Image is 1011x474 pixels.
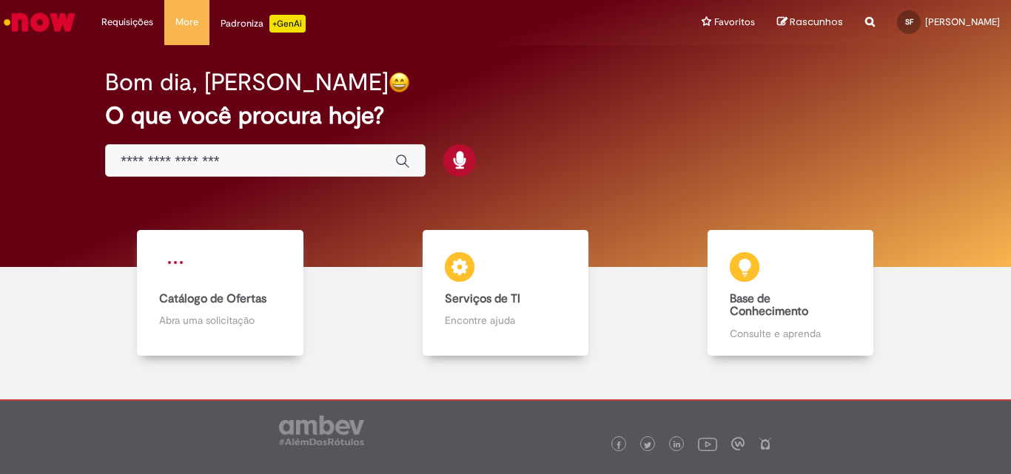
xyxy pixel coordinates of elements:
[101,15,153,30] span: Requisições
[698,434,717,453] img: logo_footer_youtube.png
[731,437,745,450] img: logo_footer_workplace.png
[105,103,906,129] h2: O que você procura hoje?
[925,16,1000,28] span: [PERSON_NAME]
[159,313,281,328] p: Abra uma solicitação
[445,291,520,306] b: Serviços de TI
[1,7,78,37] img: ServiceNow
[615,441,622,449] img: logo_footer_facebook.png
[363,230,648,356] a: Serviços de TI Encontre ajuda
[730,326,851,341] p: Consulte e aprenda
[175,15,198,30] span: More
[790,15,843,29] span: Rascunhos
[777,16,843,30] a: Rascunhos
[159,291,266,306] b: Catálogo de Ofertas
[714,15,755,30] span: Favoritos
[389,72,410,93] img: happy-face.png
[905,17,913,27] span: SF
[674,441,681,450] img: logo_footer_linkedin.png
[78,230,363,356] a: Catálogo de Ofertas Abra uma solicitação
[279,416,364,445] img: logo_footer_ambev_rotulo_gray.png
[221,15,306,33] div: Padroniza
[644,441,651,449] img: logo_footer_twitter.png
[269,15,306,33] p: +GenAi
[445,313,566,328] p: Encontre ajuda
[648,230,933,356] a: Base de Conhecimento Consulte e aprenda
[759,437,772,450] img: logo_footer_naosei.png
[105,70,389,95] h2: Bom dia, [PERSON_NAME]
[730,291,808,319] b: Base de Conhecimento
